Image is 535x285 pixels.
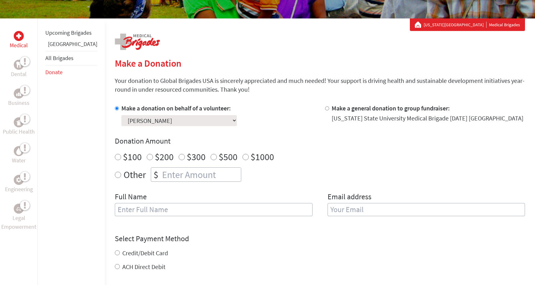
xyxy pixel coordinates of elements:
p: Your donation to Global Brigades USA is sincerely appreciated and much needed! Your support is dr... [115,76,525,94]
img: Legal Empowerment [16,207,21,211]
a: MedicalMedical [10,31,28,50]
h4: Donation Amount [115,136,525,146]
img: Water [16,147,21,155]
h2: Make a Donation [115,58,525,69]
li: Upcoming Brigades [45,26,97,40]
img: Business [16,91,21,96]
div: Legal Empowerment [14,204,24,214]
label: Make a general donation to group fundraiser: [332,104,450,112]
label: Other [124,167,146,182]
div: $ [151,168,161,181]
li: All Brigades [45,51,97,65]
div: Dental [14,60,24,70]
p: Engineering [5,185,33,194]
a: [GEOGRAPHIC_DATA] [48,40,97,48]
label: Credit/Debit Card [122,249,168,257]
a: BusinessBusiness [8,89,29,107]
img: Dental [16,62,21,68]
a: Donate [45,69,63,76]
input: Your Email [328,203,525,216]
li: Donate [45,65,97,79]
div: Medical Brigades [415,22,520,28]
p: Legal Empowerment [1,214,36,231]
label: $300 [187,151,206,163]
label: Email address [328,192,371,203]
label: ACH Direct Debit [122,263,166,271]
p: Business [8,99,29,107]
label: Full Name [115,192,147,203]
a: Legal EmpowermentLegal Empowerment [1,204,36,231]
label: $500 [219,151,237,163]
label: $1000 [251,151,274,163]
img: logo-medical.png [115,33,160,50]
a: Upcoming Brigades [45,29,92,36]
label: $100 [123,151,142,163]
a: EngineeringEngineering [5,175,33,194]
a: Public HealthPublic Health [3,117,35,136]
div: Engineering [14,175,24,185]
img: Engineering [16,177,21,182]
p: Dental [11,70,27,79]
div: Business [14,89,24,99]
input: Enter Amount [161,168,241,181]
a: [US_STATE][GEOGRAPHIC_DATA] [424,22,487,28]
p: Medical [10,41,28,50]
a: All Brigades [45,54,74,62]
img: Public Health [16,119,21,125]
a: DentalDental [11,60,27,79]
div: Water [14,146,24,156]
div: [US_STATE] State University Medical Brigade [DATE] [GEOGRAPHIC_DATA] [332,114,523,123]
a: WaterWater [12,146,26,165]
h4: Select Payment Method [115,234,525,244]
label: Make a donation on behalf of a volunteer: [121,104,231,112]
label: $200 [155,151,174,163]
li: Guatemala [45,40,97,51]
div: Public Health [14,117,24,127]
img: Medical [16,33,21,38]
p: Public Health [3,127,35,136]
input: Enter Full Name [115,203,313,216]
p: Water [12,156,26,165]
div: Medical [14,31,24,41]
